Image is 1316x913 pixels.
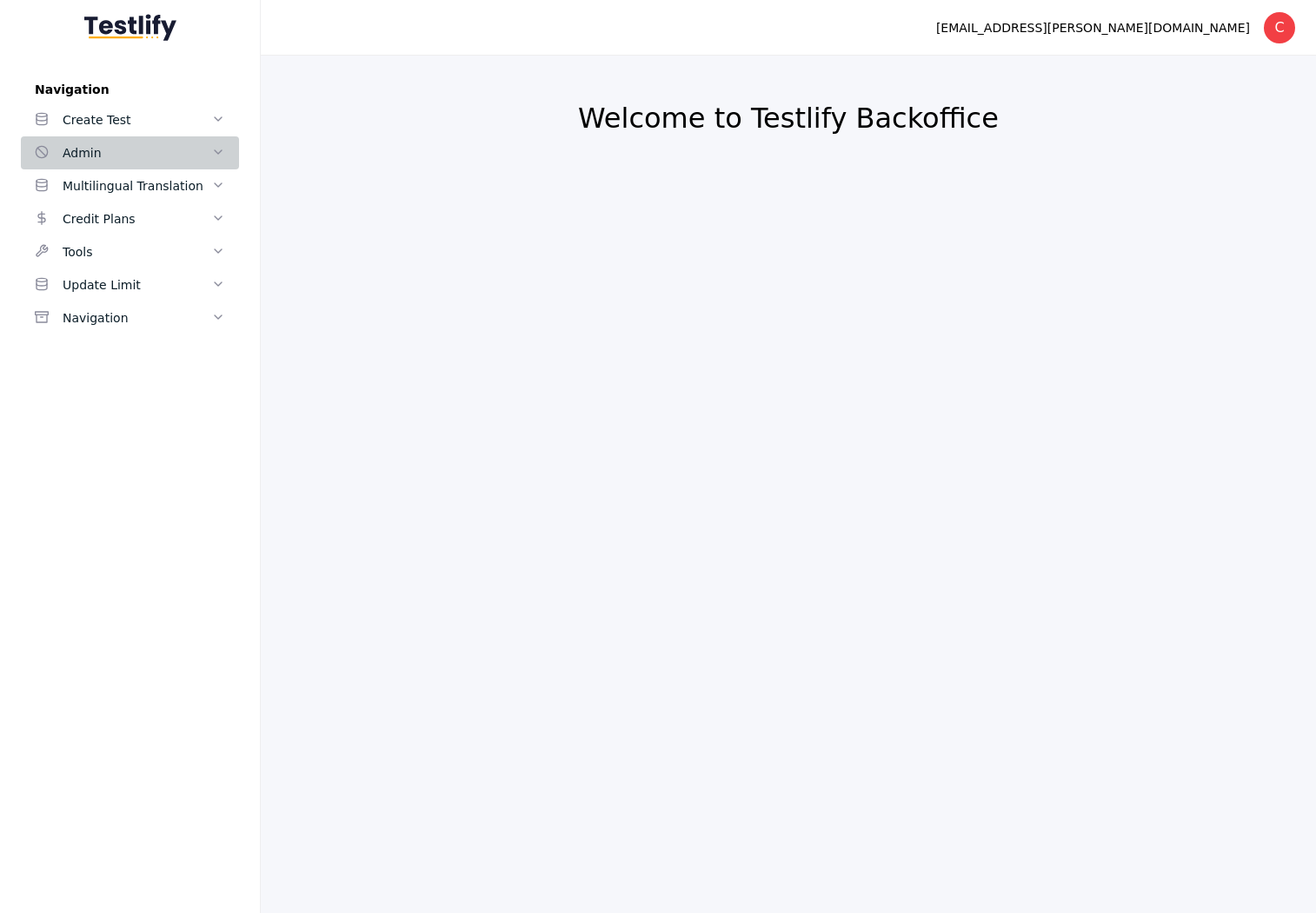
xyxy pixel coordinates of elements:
[21,83,239,96] label: Navigation
[63,208,211,229] div: Credit Plans
[1264,12,1295,43] div: C
[302,101,1274,136] h2: Welcome to Testlify Backoffice
[63,175,211,196] div: Multilingual Translation
[936,17,1250,38] div: [EMAIL_ADDRESS][PERSON_NAME][DOMAIN_NAME]
[63,241,211,262] div: Tools
[63,142,211,163] div: Admin
[84,14,176,41] img: Testlify - Backoffice
[63,308,211,328] div: Navigation
[63,109,211,130] div: Create Test
[63,275,211,295] div: Update Limit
